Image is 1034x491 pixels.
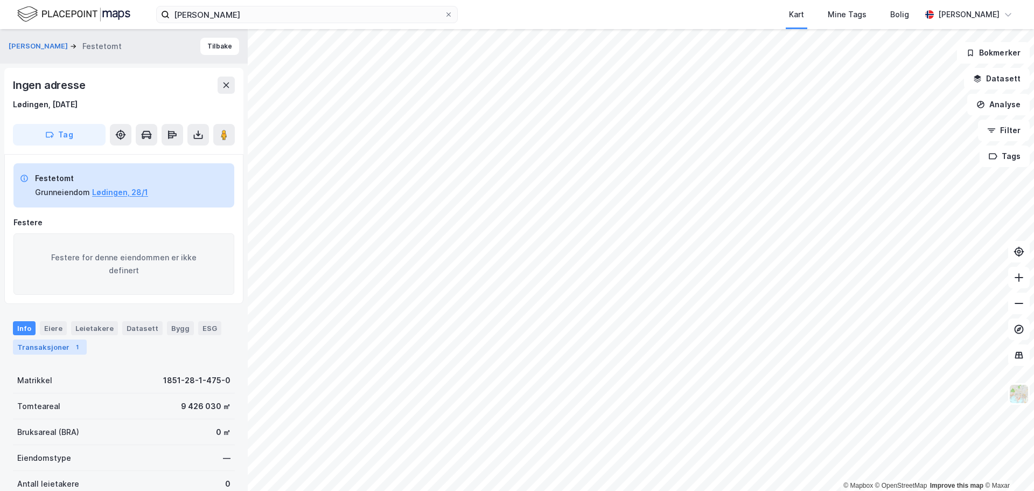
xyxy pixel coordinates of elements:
div: 0 [225,478,230,490]
div: Kart [789,8,804,21]
button: Datasett [964,68,1030,89]
button: Analyse [967,94,1030,115]
div: Antall leietakere [17,478,79,490]
button: Bokmerker [957,42,1030,64]
a: Mapbox [843,482,873,489]
div: Bolig [890,8,909,21]
div: Festere [13,216,234,229]
div: Transaksjoner [13,340,87,355]
div: Datasett [122,321,163,335]
button: Tag [13,124,106,146]
div: Leietakere [71,321,118,335]
div: — [223,452,230,465]
div: [PERSON_NAME] [938,8,1000,21]
div: Festetomt [35,172,148,185]
button: Lødingen, 28/1 [92,186,148,199]
button: Tilbake [200,38,239,55]
button: Tags [980,146,1030,167]
div: 1851-28-1-475-0 [163,374,230,387]
div: Bygg [167,321,194,335]
div: 0 ㎡ [216,426,230,439]
button: Filter [978,120,1030,141]
div: Ingen adresse [13,77,87,94]
img: Z [1009,384,1029,404]
div: Festere for denne eiendommen er ikke definert [13,233,234,295]
button: [PERSON_NAME] [9,41,70,52]
div: Eiendomstype [17,452,71,465]
a: Improve this map [930,482,983,489]
div: Info [13,321,36,335]
a: OpenStreetMap [875,482,927,489]
div: ESG [198,321,221,335]
input: Søk på adresse, matrikkel, gårdeiere, leietakere eller personer [170,6,444,23]
div: Festetomt [82,40,122,53]
div: Bruksareal (BRA) [17,426,79,439]
img: logo.f888ab2527a4732fd821a326f86c7f29.svg [17,5,130,24]
div: Lødingen, [DATE] [13,98,78,111]
div: Mine Tags [828,8,867,21]
div: Matrikkel [17,374,52,387]
iframe: Chat Widget [980,439,1034,491]
div: 1 [72,342,82,352]
div: Grunneiendom [35,186,90,199]
div: Eiere [40,321,67,335]
div: 9 426 030 ㎡ [181,400,230,413]
div: Tomteareal [17,400,60,413]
